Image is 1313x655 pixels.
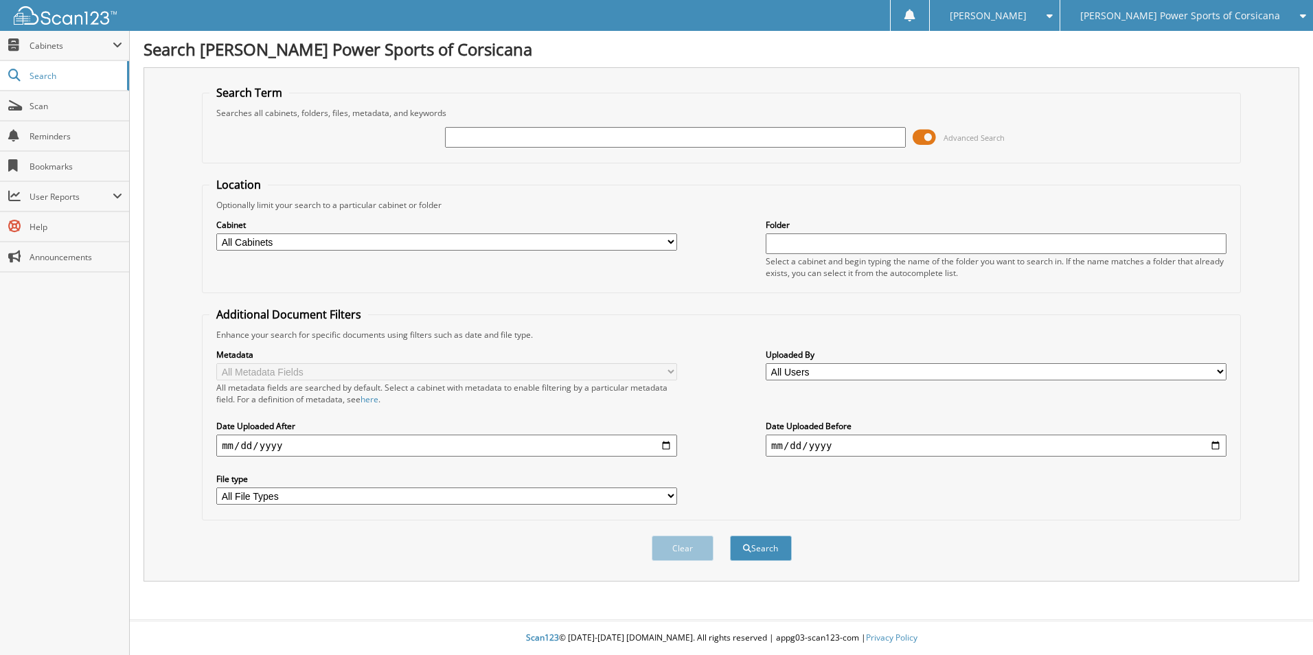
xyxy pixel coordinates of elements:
[766,349,1226,360] label: Uploaded By
[216,219,677,231] label: Cabinet
[766,420,1226,432] label: Date Uploaded Before
[30,70,120,82] span: Search
[216,420,677,432] label: Date Uploaded After
[30,130,122,142] span: Reminders
[1080,12,1280,20] span: [PERSON_NAME] Power Sports of Corsicana
[766,435,1226,457] input: end
[866,632,917,643] a: Privacy Policy
[30,251,122,263] span: Announcements
[361,393,378,405] a: here
[209,307,368,322] legend: Additional Document Filters
[30,40,113,51] span: Cabinets
[30,161,122,172] span: Bookmarks
[209,329,1233,341] div: Enhance your search for specific documents using filters such as date and file type.
[526,632,559,643] span: Scan123
[30,100,122,112] span: Scan
[209,177,268,192] legend: Location
[766,255,1226,279] div: Select a cabinet and begin typing the name of the folder you want to search in. If the name match...
[144,38,1299,60] h1: Search [PERSON_NAME] Power Sports of Corsicana
[766,219,1226,231] label: Folder
[30,191,113,203] span: User Reports
[950,12,1027,20] span: [PERSON_NAME]
[14,6,117,25] img: scan123-logo-white.svg
[216,435,677,457] input: start
[652,536,713,561] button: Clear
[216,349,677,360] label: Metadata
[209,199,1233,211] div: Optionally limit your search to a particular cabinet or folder
[730,536,792,561] button: Search
[216,473,677,485] label: File type
[209,85,289,100] legend: Search Term
[30,221,122,233] span: Help
[130,621,1313,655] div: © [DATE]-[DATE] [DOMAIN_NAME]. All rights reserved | appg03-scan123-com |
[216,382,677,405] div: All metadata fields are searched by default. Select a cabinet with metadata to enable filtering b...
[944,133,1005,143] span: Advanced Search
[209,107,1233,119] div: Searches all cabinets, folders, files, metadata, and keywords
